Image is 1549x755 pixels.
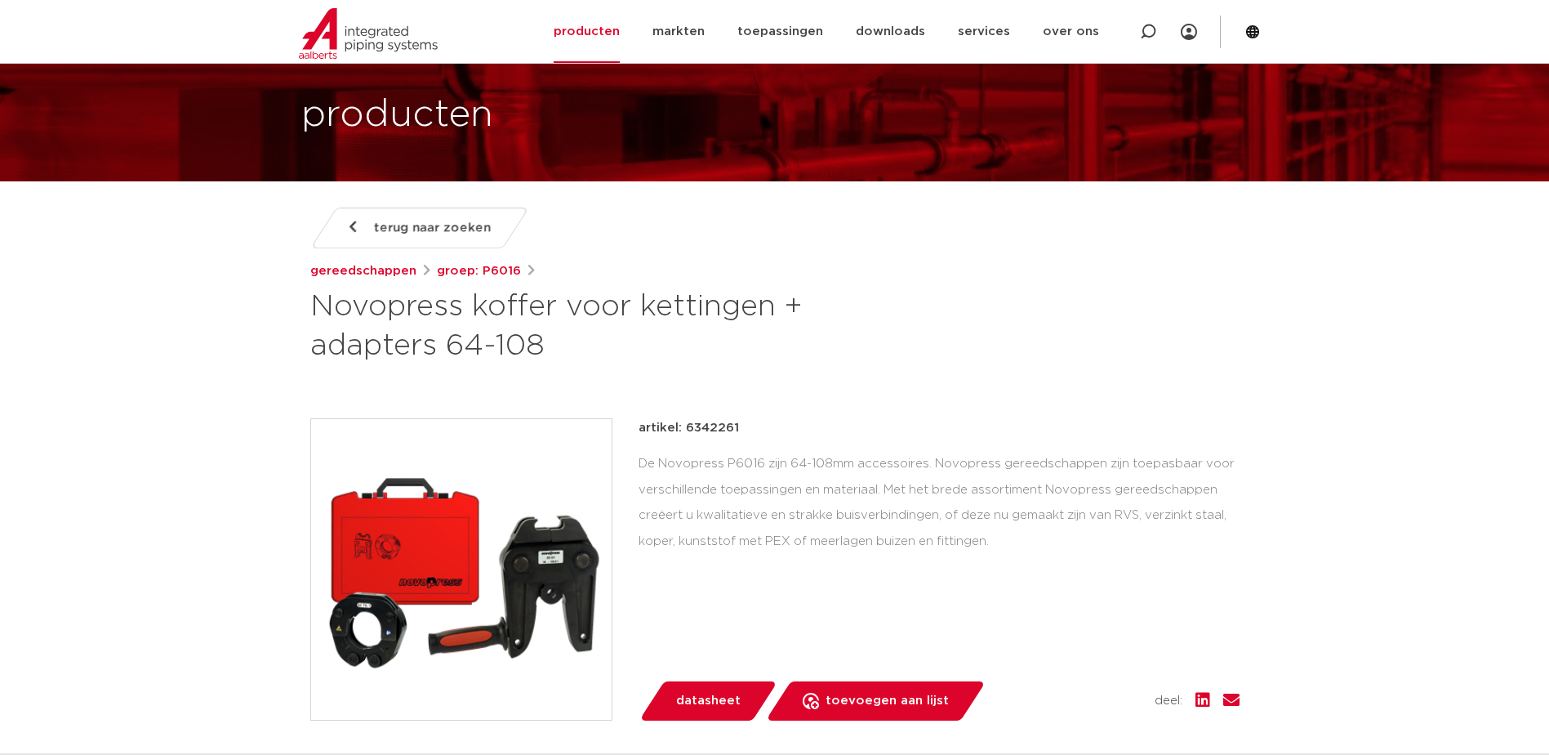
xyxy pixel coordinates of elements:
a: gereedschappen [310,261,416,281]
span: terug naar zoeken [374,215,491,241]
p: artikel: 6342261 [639,418,739,438]
a: groep: P6016 [437,261,521,281]
a: terug naar zoeken [309,208,528,248]
span: datasheet [676,688,741,714]
span: toevoegen aan lijst [826,688,949,714]
img: Product Image for Novopress koffer voor kettingen + adapters 64-108 [311,419,612,720]
span: deel: [1155,691,1182,711]
a: datasheet [639,681,777,721]
div: De Novopress P6016 zijn 64-108mm accessoires. Novopress gereedschappen zijn toepasbaar voor versc... [639,451,1240,555]
h1: producten [301,89,493,141]
h1: Novopress koffer voor kettingen + adapters 64-108 [310,288,924,366]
